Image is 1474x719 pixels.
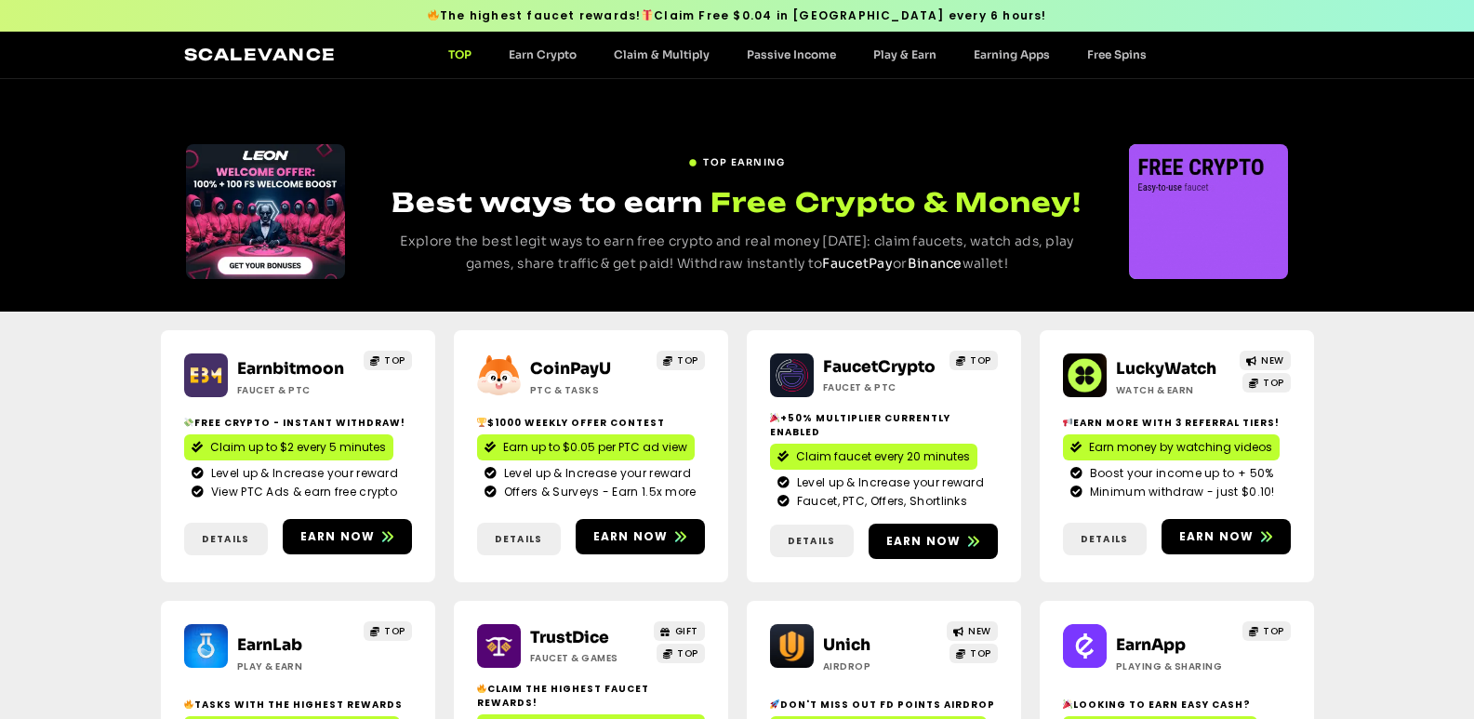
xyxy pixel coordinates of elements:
[184,45,337,64] a: Scalevance
[823,380,939,394] h2: Faucet & PTC
[430,47,1165,61] nav: Menu
[530,359,611,379] a: CoinPayU
[1240,351,1291,370] a: NEW
[657,644,705,663] a: TOP
[1081,532,1128,546] span: Details
[949,351,998,370] a: TOP
[1063,416,1291,430] h2: Earn more with 3 referral Tiers!
[949,644,998,663] a: TOP
[202,532,249,546] span: Details
[576,519,705,554] a: Earn now
[427,7,1046,24] span: The highest faucet rewards! Claim Free $0.04 in [GEOGRAPHIC_DATA] every 6 hours!
[1085,484,1275,500] span: Minimum withdraw - just $0.10!
[1085,465,1274,482] span: Boost your income up to + 50%
[770,444,977,470] a: Claim faucet every 20 minutes
[703,155,785,169] span: TOP EARNING
[677,646,698,660] span: TOP
[796,448,970,465] span: Claim faucet every 20 minutes
[955,47,1069,61] a: Earning Apps
[1261,353,1284,367] span: NEW
[970,646,991,660] span: TOP
[908,255,963,272] a: Binance
[283,519,412,554] a: Earn now
[477,416,705,430] h2: $1000 Weekly Offer contest
[364,621,412,641] a: TOP
[499,484,697,500] span: Offers & Surveys - Earn 1.5x more
[499,465,691,482] span: Level up & Increase your reward
[1162,519,1291,554] a: Earn now
[530,628,609,647] a: TrustDice
[477,684,486,693] img: 🔥
[210,439,386,456] span: Claim up to $2 every 5 minutes
[792,474,984,491] span: Level up & Increase your reward
[593,528,669,545] span: Earn now
[530,383,646,397] h2: ptc & Tasks
[477,418,486,427] img: 🏆
[595,47,728,61] a: Claim & Multiply
[970,353,991,367] span: TOP
[184,698,412,712] h2: Tasks with the highest rewards
[770,413,779,422] img: 🎉
[206,484,397,500] span: View PTC Ads & earn free crypto
[770,411,998,439] h2: +50% Multiplier currently enabled
[947,621,998,641] a: NEW
[823,357,936,377] a: FaucetCrypto
[477,523,561,555] a: Details
[1116,359,1216,379] a: LuckyWatch
[184,418,193,427] img: 💸
[788,534,835,548] span: Details
[184,699,193,709] img: 🔥
[477,434,695,460] a: Earn up to $0.05 per PTC ad view
[1116,383,1232,397] h2: Watch & Earn
[1063,434,1280,460] a: Earn money by watching videos
[530,651,646,665] h2: Faucet & Games
[728,47,855,61] a: Passive Income
[968,624,991,638] span: NEW
[237,635,302,655] a: EarnLab
[1242,373,1291,393] a: TOP
[495,532,542,546] span: Details
[237,659,353,673] h2: Play & Earn
[184,416,412,430] h2: Free crypto - Instant withdraw!
[1179,528,1255,545] span: Earn now
[364,351,412,370] a: TOP
[1129,144,1288,279] div: Slides
[1063,523,1147,555] a: Details
[855,47,955,61] a: Play & Earn
[477,682,705,710] h2: Claim the highest faucet rewards!
[379,231,1095,275] p: Explore the best legit ways to earn free crypto and real money [DATE]: claim faucets, watch ads, ...
[1116,635,1186,655] a: EarnApp
[1063,699,1072,709] img: 🎉
[1089,439,1272,456] span: Earn money by watching videos
[688,148,785,169] a: TOP EARNING
[237,383,353,397] h2: Faucet & PTC
[1116,659,1232,673] h2: Playing & Sharing
[792,493,967,510] span: Faucet, PTC, Offers, Shortlinks
[770,698,998,712] h2: Don't miss out Fd points airdrop
[503,439,687,456] span: Earn up to $0.05 per PTC ad view
[886,533,962,550] span: Earn now
[384,353,405,367] span: TOP
[770,525,854,557] a: Details
[1069,47,1165,61] a: Free Spins
[654,621,705,641] a: GIFT
[300,528,376,545] span: Earn now
[823,659,939,673] h2: Airdrop
[392,186,703,219] span: Best ways to earn
[1129,144,1288,279] div: 1 / 3
[770,699,779,709] img: 🚀
[206,465,398,482] span: Level up & Increase your reward
[675,624,698,638] span: GIFT
[430,47,490,61] a: TOP
[384,624,405,638] span: TOP
[710,184,1082,220] span: Free Crypto & Money!
[869,524,998,559] a: Earn now
[677,353,698,367] span: TOP
[184,434,393,460] a: Claim up to $2 every 5 minutes
[1063,698,1291,712] h2: Looking to Earn Easy Cash?
[237,359,344,379] a: Earnbitmoon
[184,523,268,555] a: Details
[642,9,653,20] img: 🎁
[1263,376,1284,390] span: TOP
[822,255,893,272] a: FaucetPay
